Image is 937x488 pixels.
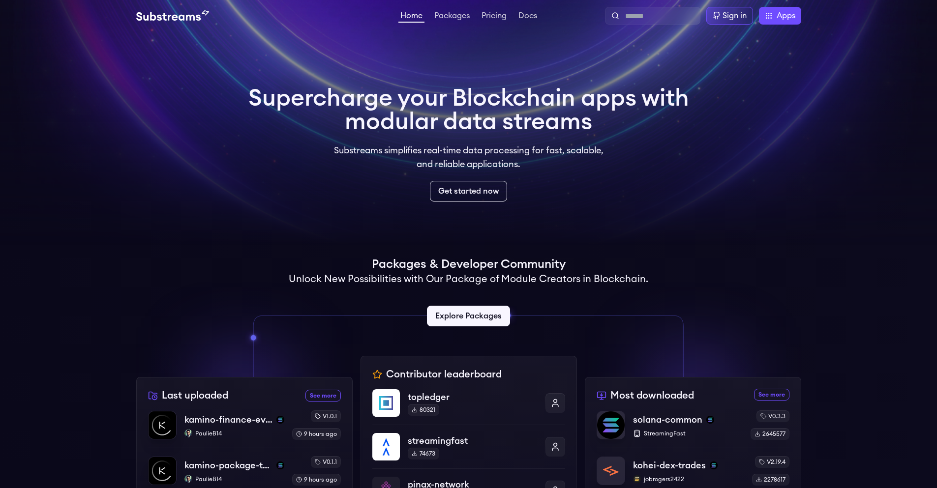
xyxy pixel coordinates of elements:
img: PaulieB14 [184,475,192,483]
img: jobrogers2422 [633,475,641,483]
a: See more most downloaded packages [754,389,789,401]
a: Pricing [480,12,509,22]
div: v1.0.1 [311,410,341,422]
img: kamino-finance-events [149,411,176,439]
img: solana [710,461,718,469]
img: solana [276,461,284,469]
h2: Unlock New Possibilities with Our Package of Module Creators in Blockchain. [289,272,648,286]
p: streamingfast [408,434,538,448]
div: v2.19.4 [755,456,789,468]
a: Sign in [706,7,753,25]
a: kohei-dex-tradeskohei-dex-tradessolanajobrogers2422jobrogers2422v2.19.42278617 [597,448,789,486]
img: solana-common [597,411,625,439]
a: Explore Packages [427,306,510,326]
div: 80321 [408,404,439,416]
a: Home [398,12,424,23]
div: v0.1.1 [311,456,341,468]
div: 9 hours ago [292,474,341,486]
a: streamingfaststreamingfast74673 [372,425,565,468]
h1: Packages & Developer Community [372,257,566,272]
img: Substream's logo [136,10,209,22]
div: 2645577 [751,428,789,440]
a: Docs [516,12,539,22]
p: Substreams simplifies real-time data processing for fast, scalable, and reliable applications. [327,144,610,171]
img: kamino-package-test [149,457,176,485]
p: PaulieB14 [184,430,284,437]
div: 9 hours ago [292,428,341,440]
img: PaulieB14 [184,430,192,437]
img: solana [276,416,284,424]
a: Packages [432,12,472,22]
div: Sign in [723,10,747,22]
p: kohei-dex-trades [633,459,706,472]
p: StreamingFast [633,430,743,437]
p: solana-common [633,413,702,427]
span: Apps [777,10,795,22]
img: streamingfast [372,433,400,460]
a: topledgertopledger80321 [372,389,565,425]
h1: Supercharge your Blockchain apps with modular data streams [248,86,689,134]
p: jobrogers2422 [633,475,744,483]
img: solana [706,416,714,424]
img: kohei-dex-trades [597,457,625,485]
a: See more recently uploaded packages [305,390,341,402]
div: 2278617 [752,474,789,486]
div: 74673 [408,448,439,459]
p: kamino-finance-events [184,413,272,427]
img: topledger [372,389,400,417]
div: v0.3.3 [756,410,789,422]
p: PaulieB14 [184,475,284,483]
a: Get started now [430,181,507,201]
p: topledger [408,390,538,404]
a: kamino-finance-eventskamino-finance-eventssolanaPaulieB14PaulieB14v1.0.19 hours ago [148,410,341,448]
a: solana-commonsolana-commonsolanaStreamingFastv0.3.32645577 [597,410,789,448]
p: kamino-package-test [184,459,272,472]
